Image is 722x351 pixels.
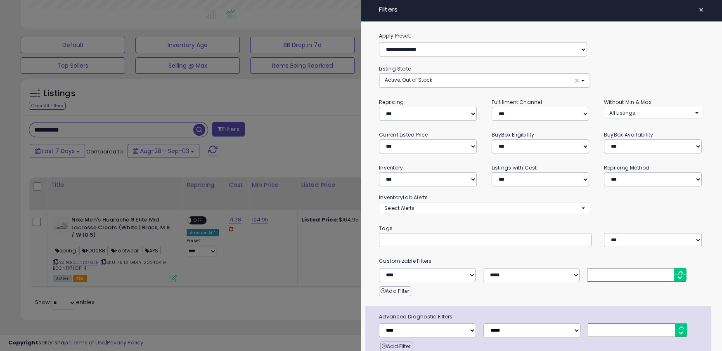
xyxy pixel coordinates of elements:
small: Listing State [379,65,411,72]
label: Apply Preset: [373,31,710,40]
button: Add Filter [379,286,411,296]
small: Without Min & Max [604,99,651,106]
small: Fulfillment Channel [492,99,542,106]
span: Active, Out of Stock [385,76,432,83]
span: All Listings [609,109,635,116]
button: Select Alerts [379,202,590,214]
small: Inventory [379,164,403,171]
small: BuyBox Eligibility [492,131,535,138]
small: InventoryLab Alerts [379,194,428,201]
small: Repricing [379,99,404,106]
span: × [698,4,704,16]
span: Select Alerts [384,205,414,212]
small: Repricing Method [604,164,650,171]
small: Tags [373,224,710,233]
small: Customizable Filters [373,257,710,266]
span: × [574,76,580,85]
small: Current Listed Price [379,131,428,138]
small: BuyBox Availability [604,131,653,138]
span: Advanced Diagnostic Filters [373,312,711,321]
h4: Filters [379,6,704,13]
small: Listings with Cost [492,164,537,171]
button: × [695,4,707,16]
button: All Listings [604,107,704,119]
button: Active, Out of Stock × [379,74,590,87]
